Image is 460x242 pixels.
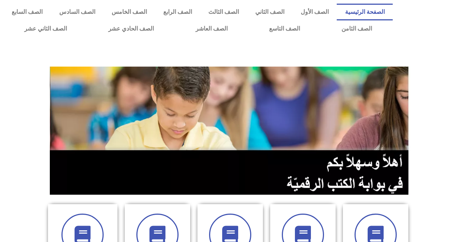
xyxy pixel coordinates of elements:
a: الصف الثامن [321,20,393,37]
a: الصف الثاني عشر [4,20,88,37]
a: الصف الرابع [155,4,200,20]
a: الصفحة الرئيسية [337,4,393,20]
a: الصف الأول [292,4,337,20]
a: الصف التاسع [248,20,321,37]
a: الصف السابع [4,4,51,20]
a: الصف الثاني [247,4,292,20]
a: الصف الخامس [103,4,155,20]
a: الصف الثالث [200,4,247,20]
a: الصف العاشر [175,20,248,37]
a: الصف الحادي عشر [88,20,175,37]
a: الصف السادس [51,4,103,20]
